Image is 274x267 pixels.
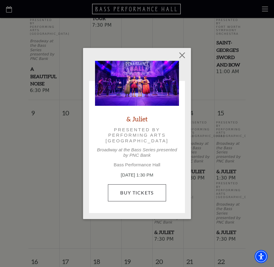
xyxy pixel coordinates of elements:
[95,162,179,168] p: Bass Performance Hall
[255,250,268,263] div: Accessibility Menu
[108,184,166,201] a: Buy Tickets
[95,147,179,158] p: Broadway at the Bass Series presented by PNC Bank
[103,127,171,144] p: Presented by Performing Arts [GEOGRAPHIC_DATA]
[95,172,179,179] p: [DATE] 1:30 PM
[127,115,148,123] a: & Juliet
[177,50,188,61] button: Close
[95,61,179,106] img: & Juliet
